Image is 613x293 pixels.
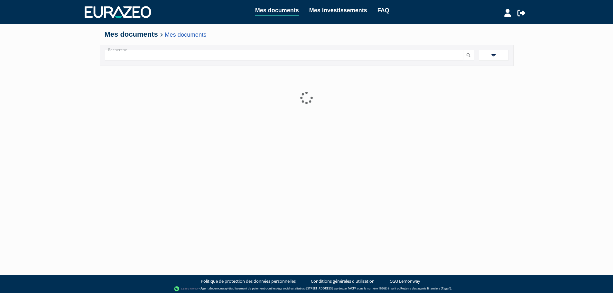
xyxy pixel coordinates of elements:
input: Recherche [105,50,463,60]
a: Registre des agents financiers (Regafi) [400,287,451,291]
a: Mes documents [255,6,299,16]
img: logo-lemonway.png [174,286,199,292]
div: - Agent de (établissement de paiement dont le siège social est situé au [STREET_ADDRESS], agréé p... [6,286,607,292]
a: CGU Lemonway [390,278,420,284]
img: filter.svg [491,53,497,59]
img: 1732889491-logotype_eurazeo_blanc_rvb.png [85,6,151,18]
a: Mes investissements [309,6,367,15]
a: Politique de protection des données personnelles [201,278,296,284]
h4: Mes documents [105,31,509,38]
a: Mes documents [165,31,206,38]
a: FAQ [377,6,389,15]
a: Lemonway [213,287,228,291]
a: Conditions générales d'utilisation [311,278,375,284]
